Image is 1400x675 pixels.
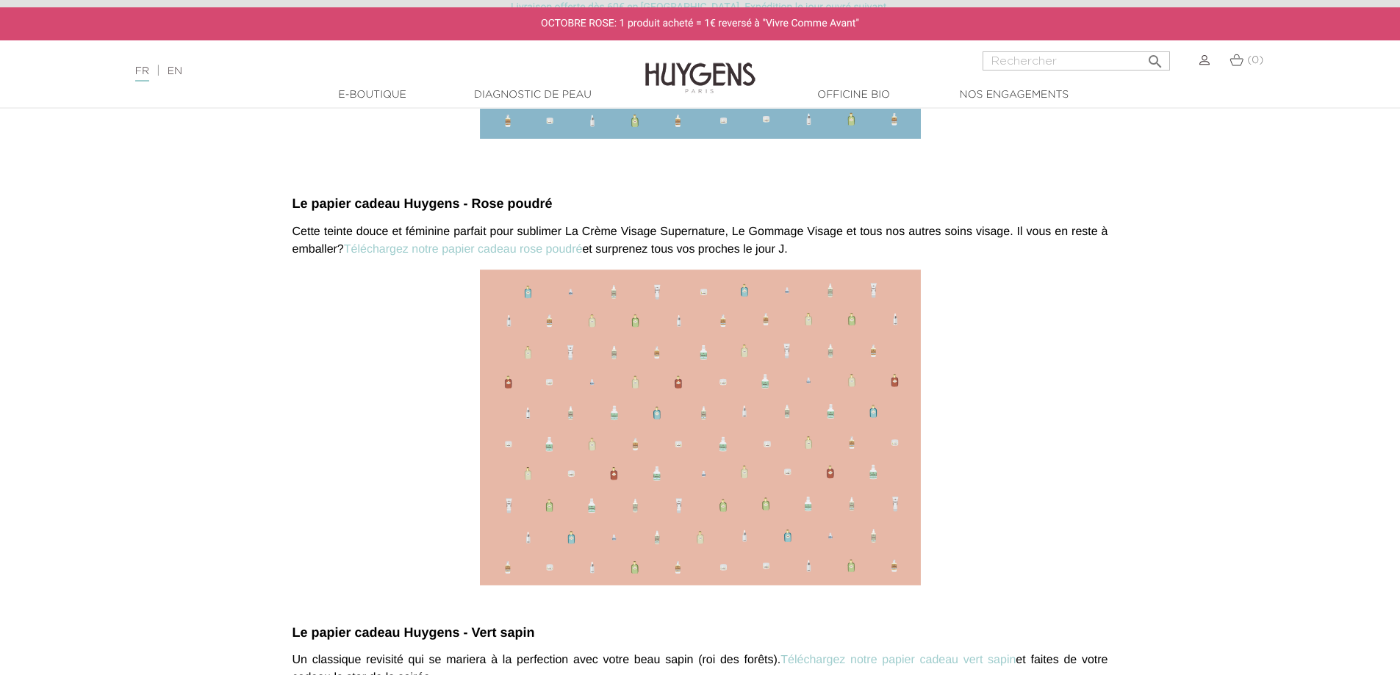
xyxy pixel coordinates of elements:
a: Téléchargez notre papier cadeau rose poudré [344,243,583,256]
a: FR [135,66,149,82]
div: | [128,62,572,80]
button:  [1142,47,1169,67]
span: [DATE][DATE] Cosmétiques Bio [292,170,459,182]
a: Officine Bio [780,87,927,103]
a: Téléchargez notre papier cadeau vert sapin [780,654,1016,666]
i:  [1146,48,1164,66]
input: Rechercher [983,51,1170,71]
a: E-Boutique [299,87,446,103]
a: Diagnostic de peau [459,87,606,103]
span: [DATE][DATE] Cosmétiques Bio [292,599,459,611]
img: Huygens [645,39,755,95]
p: Cette teinte douce et féminine parfait pour sublimer La Crème Visage Supernature, Le Gommage Visa... [292,223,1108,259]
h4: Le papier cadeau Huygens - Rose poudré [292,196,1108,212]
a: EN [168,66,182,76]
span: (0) [1247,55,1263,65]
img: pink2.jpg [480,270,921,585]
a: Nos engagements [941,87,1088,103]
h4: Le papier cadeau Huygens - Vert sapin [292,625,1108,641]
